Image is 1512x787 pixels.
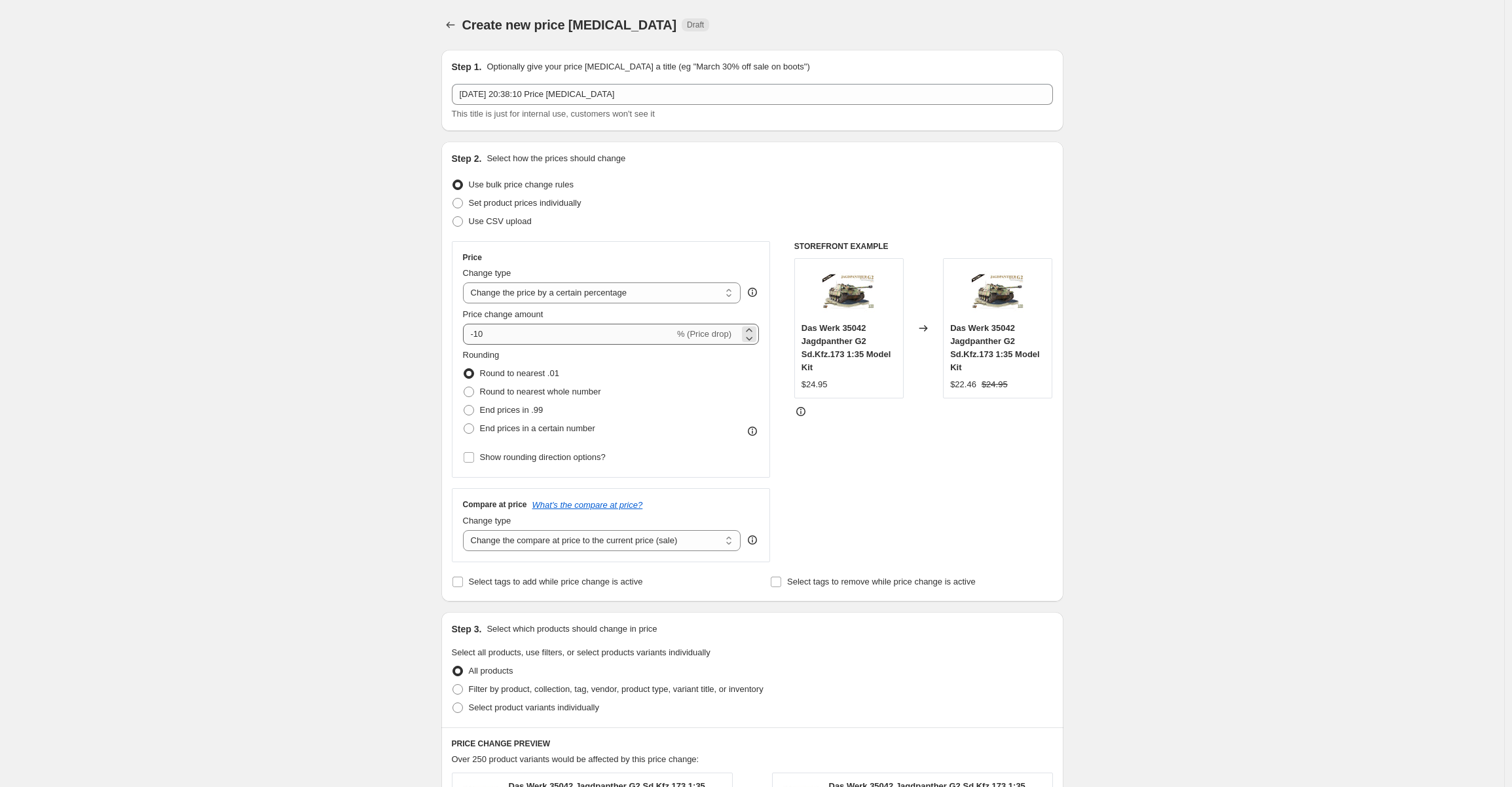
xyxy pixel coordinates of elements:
[480,452,606,462] span: Show rounding direction options?
[950,323,1040,372] span: Das Werk 35042 Jagdpanther G2 Sd.Kfz.173 1:35 Model Kit
[746,286,759,299] div: help
[462,18,677,32] span: Create new price [MEDICAL_DATA]
[950,378,976,391] div: $22.46
[822,265,875,318] img: dw35042_1_80x.jpg
[480,368,559,378] span: Round to nearest .01
[802,378,828,391] div: $24.95
[480,423,595,433] span: End prices in a certain number
[452,739,1053,749] h6: PRICE CHANGE PREVIEW
[982,378,1008,391] strike: $24.95
[487,60,809,73] p: Optionally give your price [MEDICAL_DATA] a title (eg "March 30% off sale on boots")
[463,350,500,360] span: Rounding
[480,405,544,415] span: End prices in .99
[463,268,511,278] span: Change type
[452,623,482,636] h2: Step 3.
[452,152,482,165] h2: Step 2.
[469,216,532,226] span: Use CSV upload
[469,684,764,694] span: Filter by product, collection, tag, vendor, product type, variant title, or inventory
[972,265,1024,318] img: dw35042_1_80x.jpg
[532,500,643,510] button: What's the compare at price?
[677,329,731,339] span: % (Price drop)
[452,754,699,764] span: Over 250 product variants would be affected by this price change:
[463,252,482,263] h3: Price
[487,623,657,636] p: Select which products should change in price
[452,60,482,73] h2: Step 1.
[469,180,574,189] span: Use bulk price change rules
[463,499,527,510] h3: Compare at price
[463,309,544,319] span: Price change amount
[452,84,1053,105] input: 30% off holiday sale
[452,109,655,119] span: This title is just for internal use, customers won't see it
[480,387,601,396] span: Round to nearest whole number
[746,533,759,547] div: help
[463,516,511,526] span: Change type
[452,647,710,657] span: Select all products, use filters, or select products variants individually
[687,20,704,30] span: Draft
[441,16,460,34] button: Price change jobs
[802,323,891,372] span: Das Werk 35042 Jagdpanther G2 Sd.Kfz.173 1:35 Model Kit
[469,198,581,208] span: Set product prices individually
[469,702,599,712] span: Select product variants individually
[469,577,643,586] span: Select tags to add while price change is active
[463,324,674,345] input: -15
[487,152,625,165] p: Select how the prices should change
[469,666,513,676] span: All products
[787,577,976,586] span: Select tags to remove while price change is active
[794,241,1053,252] h6: STOREFRONT EXAMPLE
